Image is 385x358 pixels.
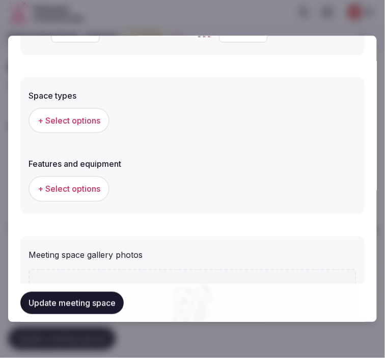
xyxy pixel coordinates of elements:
label: Features and equipment [29,160,356,168]
button: Update meeting space [20,292,124,314]
span: + Select options [38,115,100,127]
button: + Select options [29,108,109,134]
button: + Select options [29,176,109,202]
label: Space types [29,92,356,100]
div: Meeting space gallery photos [29,245,356,261]
span: + Select options [38,184,100,195]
